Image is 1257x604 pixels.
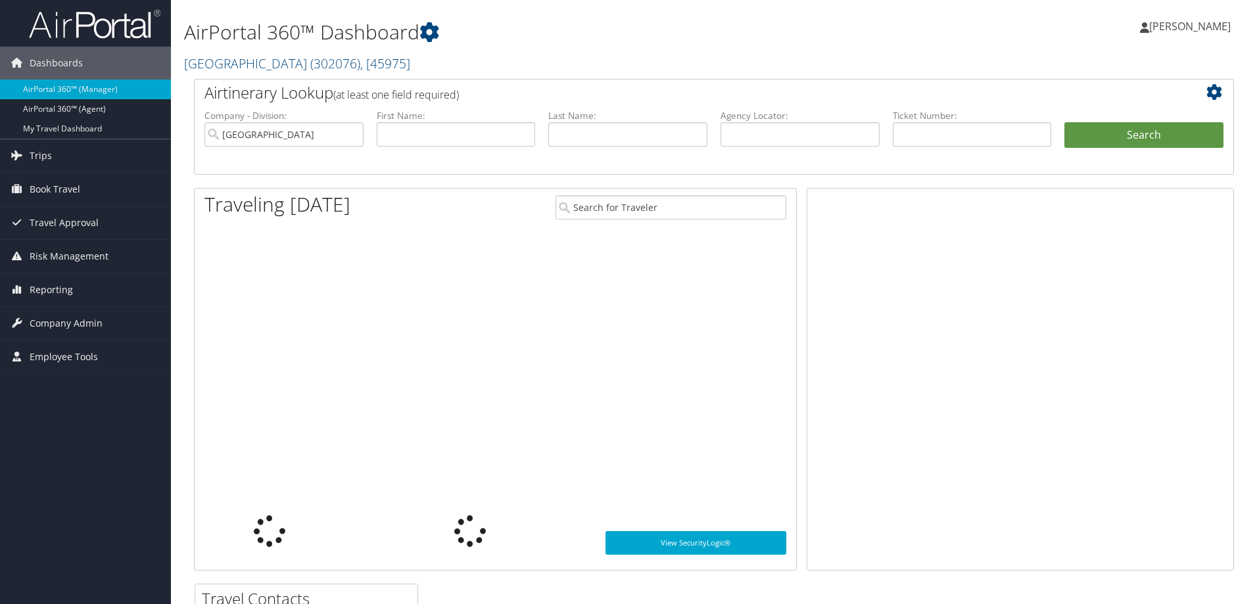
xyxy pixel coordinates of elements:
[556,195,786,220] input: Search for Traveler
[30,307,103,340] span: Company Admin
[30,173,80,206] span: Book Travel
[605,531,786,555] a: View SecurityLogic®
[29,9,160,39] img: airportal-logo.png
[310,55,360,72] span: ( 302076 )
[204,81,1137,104] h2: Airtinerary Lookup
[184,18,891,46] h1: AirPortal 360™ Dashboard
[184,55,410,72] a: [GEOGRAPHIC_DATA]
[1140,7,1244,46] a: [PERSON_NAME]
[30,340,98,373] span: Employee Tools
[721,109,880,122] label: Agency Locator:
[30,240,108,273] span: Risk Management
[204,109,364,122] label: Company - Division:
[204,191,350,218] h1: Traveling [DATE]
[333,87,459,102] span: (at least one field required)
[377,109,536,122] label: First Name:
[360,55,410,72] span: , [ 45975 ]
[30,47,83,80] span: Dashboards
[1064,122,1223,149] button: Search
[30,139,52,172] span: Trips
[30,273,73,306] span: Reporting
[893,109,1052,122] label: Ticket Number:
[1149,19,1231,34] span: [PERSON_NAME]
[30,206,99,239] span: Travel Approval
[548,109,707,122] label: Last Name:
